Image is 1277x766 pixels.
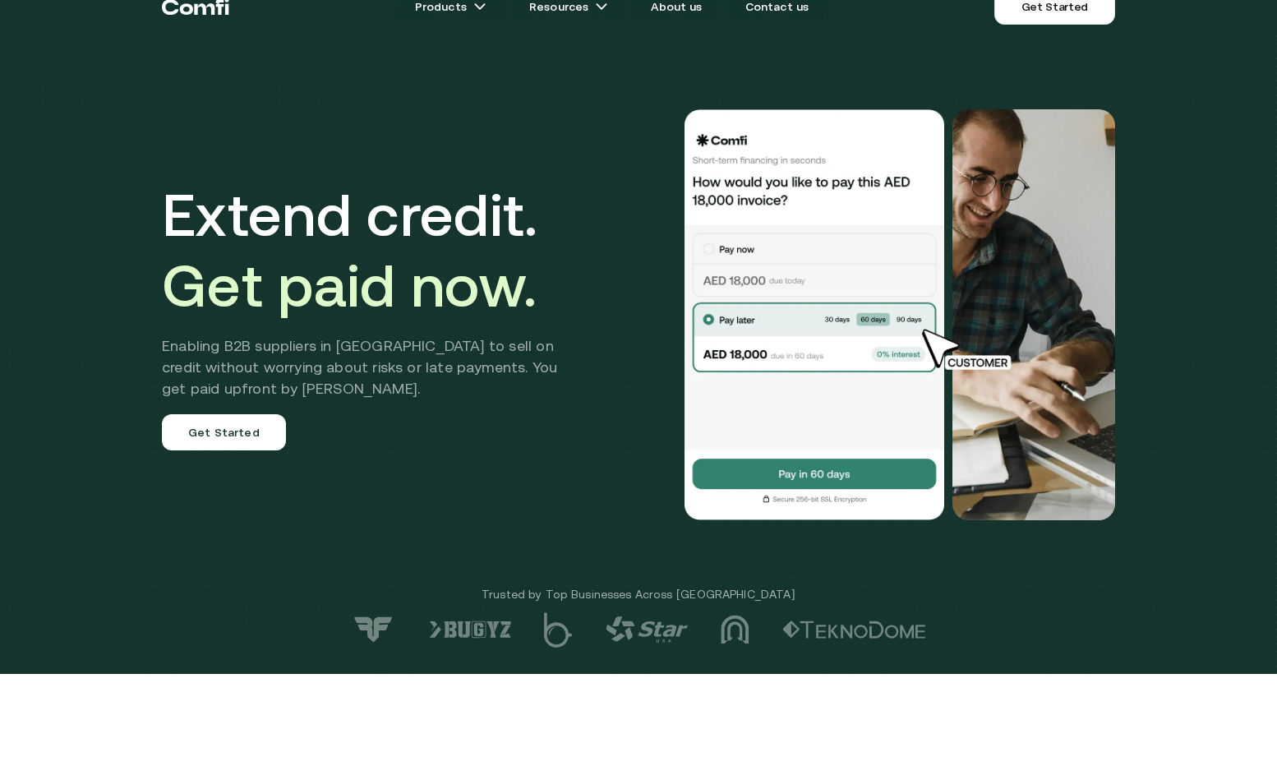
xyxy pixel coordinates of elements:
img: logo-7 [351,616,396,644]
h2: Enabling B2B suppliers in [GEOGRAPHIC_DATA] to sell on credit without worrying about risks or lat... [162,335,582,399]
img: logo-3 [721,615,749,644]
img: logo-5 [544,612,573,648]
span: Get paid now. [162,251,537,319]
img: Would you like to pay this AED 18,000.00 invoice? [952,109,1115,520]
img: logo-4 [606,616,688,643]
img: cursor [910,326,1030,372]
a: Get Started [162,414,286,450]
img: logo-2 [782,621,926,639]
img: Would you like to pay this AED 18,000.00 invoice? [683,109,946,520]
img: logo-6 [429,621,511,639]
h1: Extend credit. [162,179,582,321]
